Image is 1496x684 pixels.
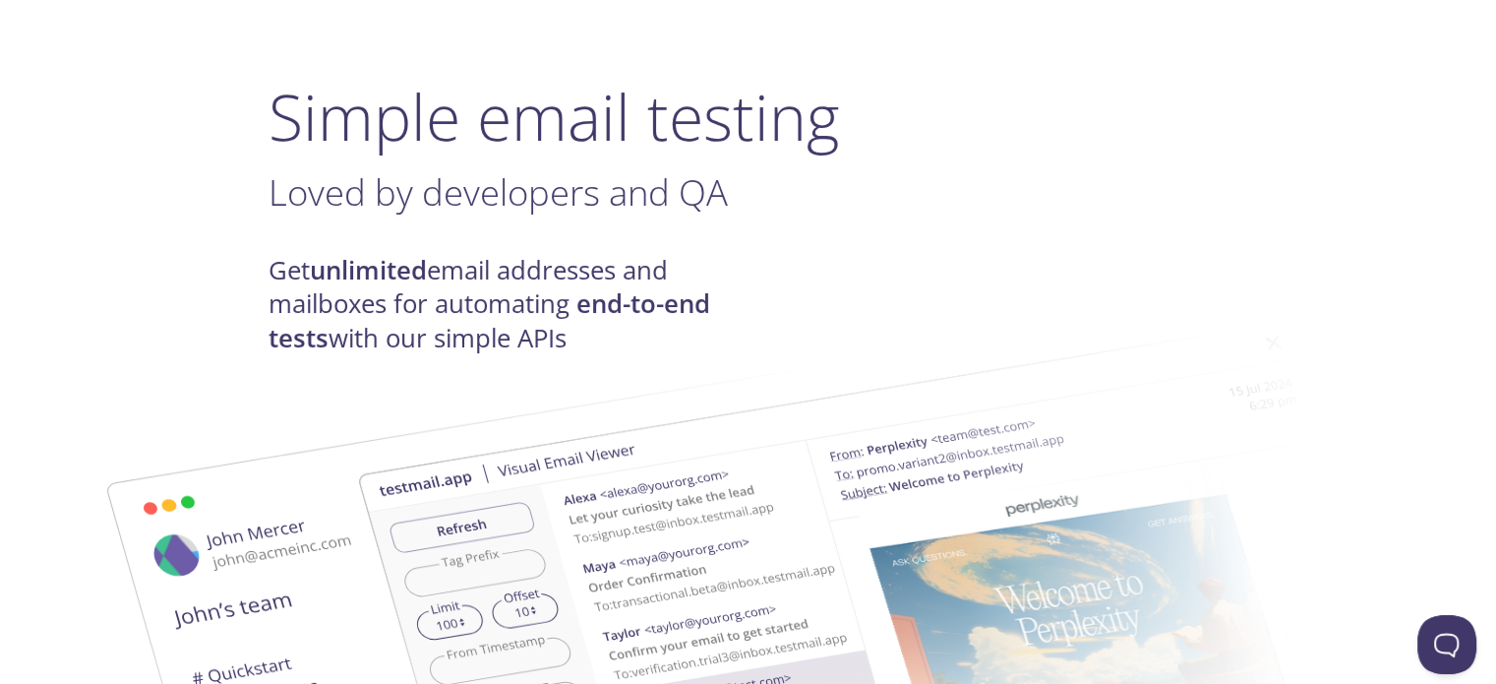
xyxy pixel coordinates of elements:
iframe: Help Scout Beacon - Open [1417,615,1476,674]
span: Loved by developers and QA [269,167,728,217]
h1: Simple email testing [269,79,1228,155]
strong: end-to-end tests [269,286,710,354]
h4: Get email addresses and mailboxes for automating with our simple APIs [269,254,748,355]
strong: unlimited [310,253,427,287]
